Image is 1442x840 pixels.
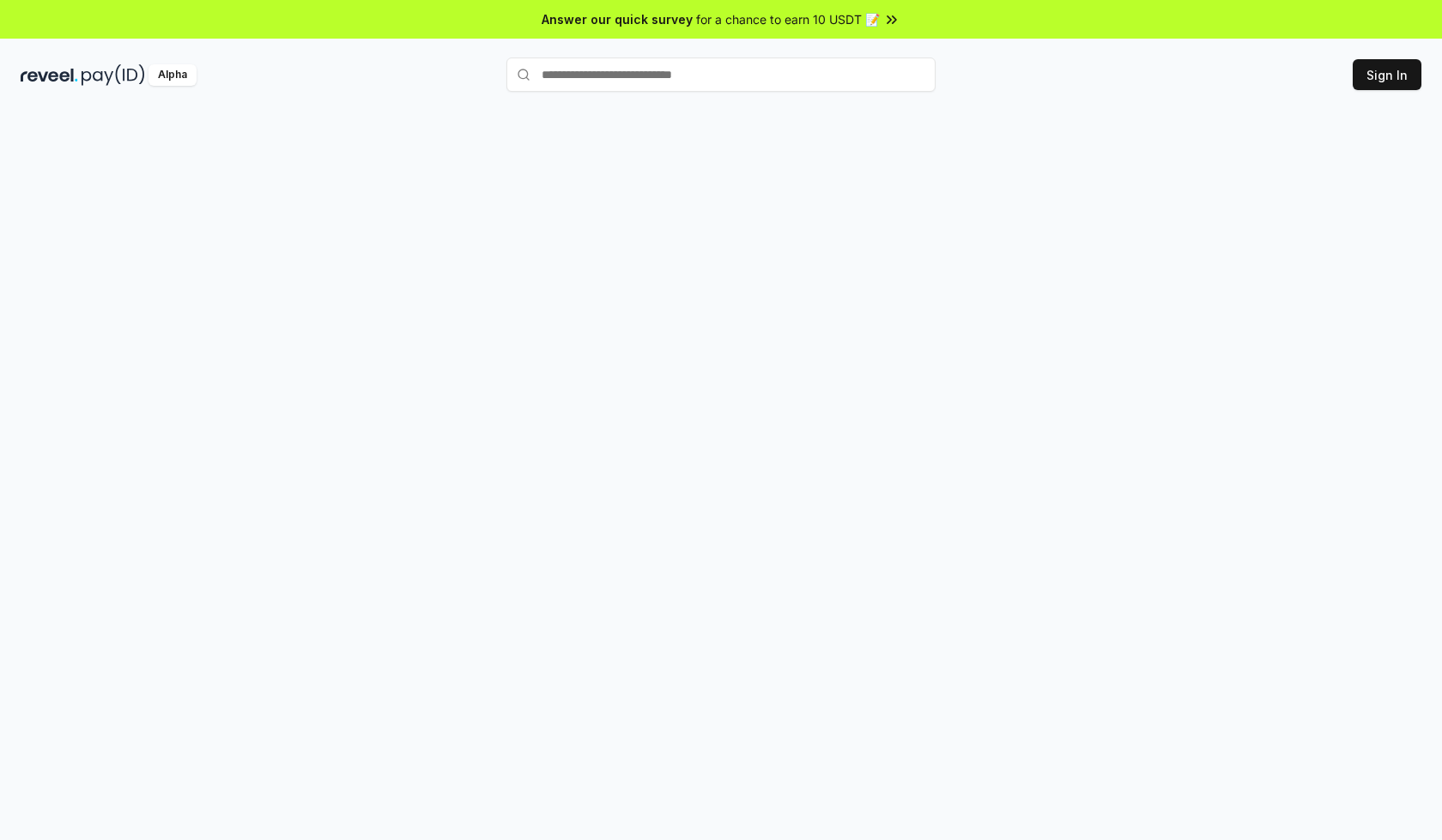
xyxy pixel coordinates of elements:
[21,64,78,86] img: reveel_dark
[1353,59,1421,90] button: Sign In
[82,64,145,86] img: pay_id
[148,64,197,86] div: Alpha
[542,10,693,28] span: Answer our quick survey
[696,10,880,28] span: for a chance to earn 10 USDT 📝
